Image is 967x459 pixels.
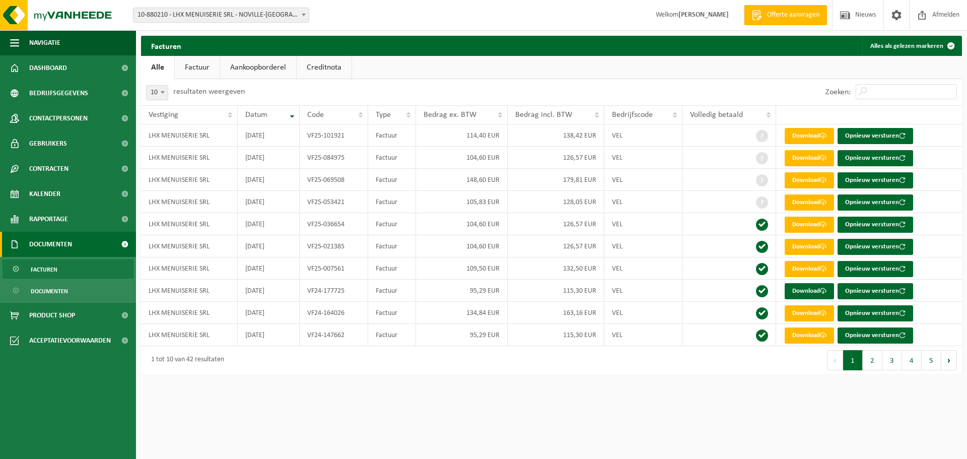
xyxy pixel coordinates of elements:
[604,147,682,169] td: VEL
[141,302,238,324] td: LHX MENUISERIE SRL
[146,351,224,369] div: 1 tot 10 van 42 resultaten
[173,88,245,96] label: resultaten weergeven
[300,213,368,235] td: VF25-036654
[785,327,834,344] a: Download
[149,111,178,119] span: Vestiging
[612,111,653,119] span: Bedrijfscode
[416,302,508,324] td: 134,84 EUR
[29,207,68,232] span: Rapportage
[141,280,238,302] td: LHX MENUISERIE SRL
[604,280,682,302] td: VEL
[141,56,174,79] a: Alle
[238,302,300,324] td: [DATE]
[368,169,416,191] td: Factuur
[515,111,572,119] span: Bedrag incl. BTW
[368,191,416,213] td: Factuur
[416,213,508,235] td: 104,60 EUR
[368,235,416,257] td: Factuur
[690,111,743,119] span: Volledig betaald
[508,169,604,191] td: 179,81 EUR
[300,235,368,257] td: VF25-021385
[416,324,508,346] td: 95,29 EUR
[416,169,508,191] td: 148,60 EUR
[508,191,604,213] td: 128,05 EUR
[141,191,238,213] td: LHX MENUISERIE SRL
[604,235,682,257] td: VEL
[368,257,416,280] td: Factuur
[416,235,508,257] td: 104,60 EUR
[508,257,604,280] td: 132,50 EUR
[604,213,682,235] td: VEL
[300,191,368,213] td: VF25-053421
[838,305,913,321] button: Opnieuw versturen
[300,257,368,280] td: VF25-007561
[416,257,508,280] td: 109,50 EUR
[147,86,168,100] span: 10
[604,124,682,147] td: VEL
[31,282,68,301] span: Documenten
[508,147,604,169] td: 126,57 EUR
[838,239,913,255] button: Opnieuw versturen
[141,124,238,147] td: LHX MENUISERIE SRL
[300,302,368,324] td: VF24-164026
[368,147,416,169] td: Factuur
[424,111,476,119] span: Bedrag ex. BTW
[863,350,882,370] button: 2
[133,8,309,23] span: 10-880210 - LHX MENUISERIE SRL - NOVILLE-SUR-MÉHAIGNE
[300,324,368,346] td: VF24-147662
[238,191,300,213] td: [DATE]
[245,111,267,119] span: Datum
[508,280,604,302] td: 115,30 EUR
[678,11,729,19] strong: [PERSON_NAME]
[604,302,682,324] td: VEL
[838,327,913,344] button: Opnieuw versturen
[300,147,368,169] td: VF25-084975
[785,128,834,144] a: Download
[604,191,682,213] td: VEL
[238,124,300,147] td: [DATE]
[838,283,913,299] button: Opnieuw versturen
[297,56,352,79] a: Creditnota
[604,169,682,191] td: VEL
[785,261,834,277] a: Download
[843,350,863,370] button: 1
[29,55,67,81] span: Dashboard
[838,172,913,188] button: Opnieuw versturen
[838,128,913,144] button: Opnieuw versturen
[141,257,238,280] td: LHX MENUISERIE SRL
[29,303,75,328] span: Product Shop
[785,283,834,299] a: Download
[300,280,368,302] td: VF24-177725
[133,8,309,22] span: 10-880210 - LHX MENUISERIE SRL - NOVILLE-SUR-MÉHAIGNE
[604,257,682,280] td: VEL
[785,305,834,321] a: Download
[508,124,604,147] td: 138,42 EUR
[141,147,238,169] td: LHX MENUISERIE SRL
[307,111,324,119] span: Code
[862,36,961,56] button: Alles als gelezen markeren
[922,350,941,370] button: 5
[238,257,300,280] td: [DATE]
[29,181,60,207] span: Kalender
[882,350,902,370] button: 3
[416,124,508,147] td: 114,40 EUR
[827,350,843,370] button: Previous
[416,147,508,169] td: 104,60 EUR
[838,217,913,233] button: Opnieuw versturen
[838,150,913,166] button: Opnieuw versturen
[376,111,391,119] span: Type
[368,324,416,346] td: Factuur
[146,85,168,100] span: 10
[3,281,133,300] a: Documenten
[785,172,834,188] a: Download
[300,169,368,191] td: VF25-069508
[31,260,57,279] span: Facturen
[785,150,834,166] a: Download
[508,302,604,324] td: 163,16 EUR
[29,30,60,55] span: Navigatie
[508,324,604,346] td: 115,30 EUR
[3,259,133,279] a: Facturen
[29,232,72,257] span: Documenten
[825,88,851,96] label: Zoeken:
[785,194,834,211] a: Download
